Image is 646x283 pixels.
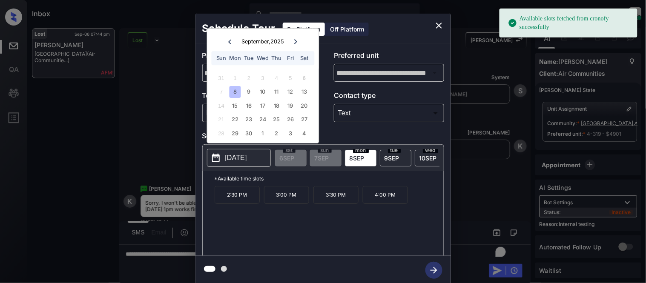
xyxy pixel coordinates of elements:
button: close [431,17,448,34]
div: Tue [243,52,255,64]
button: btn-next [420,259,448,281]
div: Thu [271,52,282,64]
div: Sat [299,52,310,64]
div: Not available Thursday, September 4th, 2025 [271,72,282,84]
div: Not available Saturday, September 6th, 2025 [299,72,310,84]
div: Choose Friday, September 26th, 2025 [285,114,296,126]
div: Not available Sunday, September 14th, 2025 [215,100,227,111]
div: date-select [345,150,376,166]
p: 3:30 PM [313,186,359,204]
div: Not available Sunday, August 31st, 2025 [215,72,227,84]
div: Sun [215,52,227,64]
div: Not available Sunday, September 21st, 2025 [215,114,227,126]
p: Tour type [202,90,313,104]
span: wed [423,148,438,153]
div: Choose Monday, September 15th, 2025 [230,100,241,111]
div: Choose Friday, October 3rd, 2025 [285,128,296,139]
div: Text [336,106,442,120]
div: Choose Friday, September 19th, 2025 [285,100,296,111]
p: 2:30 PM [215,186,260,204]
div: Choose Thursday, September 18th, 2025 [271,100,282,111]
div: Choose Saturday, October 4th, 2025 [299,128,310,139]
p: 3:00 PM [264,186,309,204]
div: Choose Saturday, September 13th, 2025 [299,86,310,98]
div: Choose Wednesday, September 17th, 2025 [257,100,269,111]
h2: Schedule Tour [195,14,282,43]
div: Not available Sunday, September 28th, 2025 [215,128,227,139]
p: Preferred unit [334,50,444,64]
p: 4:00 PM [363,186,408,204]
p: [DATE] [225,153,247,163]
div: Fri [285,52,296,64]
button: [DATE] [207,149,271,167]
div: Choose Saturday, September 27th, 2025 [299,114,310,126]
div: On Platform [283,23,325,36]
div: Not available Monday, September 1st, 2025 [230,72,241,84]
div: Choose Thursday, October 2nd, 2025 [271,128,282,139]
div: month 2025-09 [210,71,316,140]
div: Choose Monday, September 8th, 2025 [230,86,241,98]
div: date-select [415,150,446,166]
p: *Available time slots [215,171,444,186]
div: Choose Tuesday, September 16th, 2025 [243,100,255,111]
div: date-select [380,150,411,166]
div: September , 2025 [241,38,284,45]
div: Choose Wednesday, September 10th, 2025 [257,86,269,98]
span: 10 SEP [419,154,437,162]
div: Choose Monday, September 29th, 2025 [230,128,241,139]
p: Select slot [202,131,444,144]
div: Choose Tuesday, September 23rd, 2025 [243,114,255,126]
div: Choose Wednesday, September 24th, 2025 [257,114,269,126]
div: In Person [204,106,310,120]
div: Available slots fetched from cronofy successfully [508,11,631,35]
div: Wed [257,52,269,64]
div: Not available Tuesday, September 2nd, 2025 [243,72,255,84]
div: Choose Saturday, September 20th, 2025 [299,100,310,111]
div: Choose Wednesday, October 1st, 2025 [257,128,269,139]
div: Choose Thursday, September 25th, 2025 [271,114,282,126]
div: Mon [230,52,241,64]
p: Preferred community [202,50,313,64]
div: Choose Tuesday, September 30th, 2025 [243,128,255,139]
div: Choose Monday, September 22nd, 2025 [230,114,241,126]
div: Choose Tuesday, September 9th, 2025 [243,86,255,98]
div: Not available Sunday, September 7th, 2025 [215,86,227,98]
span: tue [388,148,401,153]
div: Off Platform [326,23,369,36]
span: mon [353,148,369,153]
div: Choose Friday, September 12th, 2025 [285,86,296,98]
span: 8 SEP [350,154,365,162]
div: Choose Thursday, September 11th, 2025 [271,86,282,98]
p: Contact type [334,90,444,104]
span: 9 SEP [385,154,399,162]
div: Not available Friday, September 5th, 2025 [285,72,296,84]
div: Not available Wednesday, September 3rd, 2025 [257,72,269,84]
